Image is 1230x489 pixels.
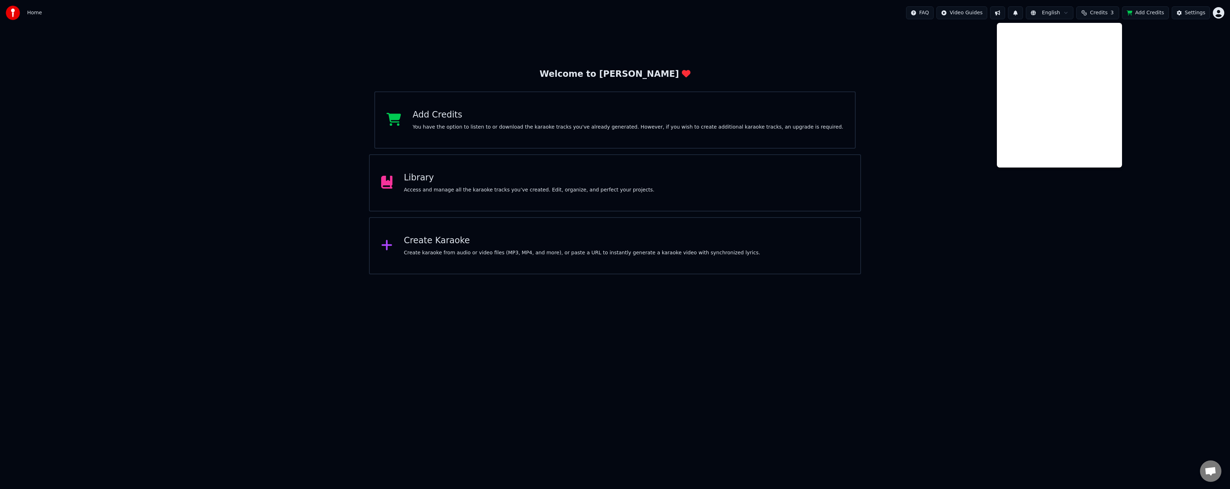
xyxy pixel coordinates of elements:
div: Settings [1185,9,1205,16]
div: Access and manage all the karaoke tracks you’ve created. Edit, organize, and perfect your projects. [404,186,655,194]
span: Credits [1090,9,1107,16]
div: Library [404,172,655,184]
a: Open chat [1200,460,1221,482]
span: Home [27,9,42,16]
div: Add Credits [413,109,843,121]
button: Video Guides [936,6,987,19]
button: Settings [1172,6,1210,19]
div: You have the option to listen to or download the karaoke tracks you've already generated. However... [413,124,843,131]
div: Create Karaoke [404,235,760,246]
nav: breadcrumb [27,9,42,16]
div: Create karaoke from audio or video files (MP3, MP4, and more), or paste a URL to instantly genera... [404,249,760,256]
button: Add Credits [1122,6,1169,19]
div: Welcome to [PERSON_NAME] [540,69,690,80]
img: youka [6,6,20,20]
button: Credits3 [1076,6,1119,19]
span: 3 [1111,9,1114,16]
button: FAQ [906,6,934,19]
